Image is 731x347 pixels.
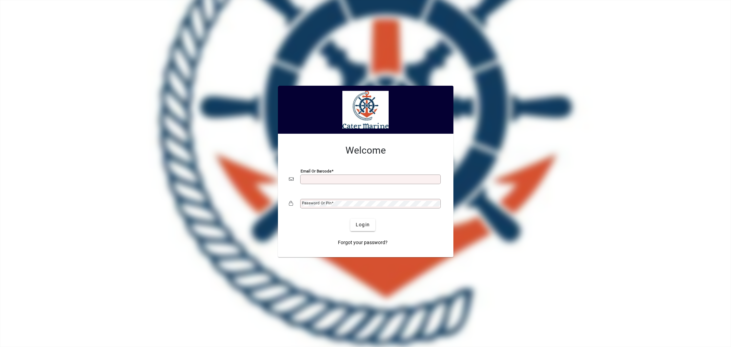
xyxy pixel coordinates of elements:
[301,168,331,173] mat-label: Email or Barcode
[350,219,375,231] button: Login
[289,145,442,156] h2: Welcome
[335,237,390,249] a: Forgot your password?
[356,221,370,228] span: Login
[302,201,331,205] mat-label: Password or Pin
[338,239,388,246] span: Forgot your password?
